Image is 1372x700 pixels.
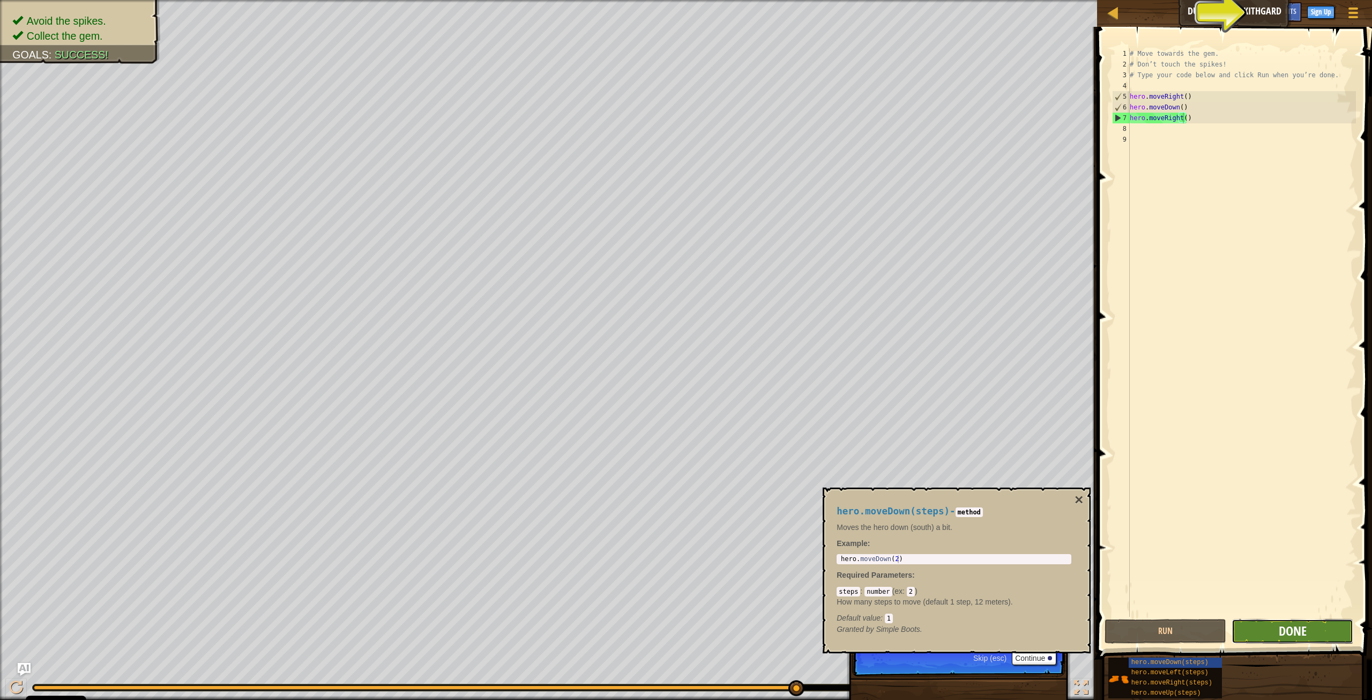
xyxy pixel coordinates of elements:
span: : [881,614,885,622]
span: : [912,571,915,579]
span: Example [837,539,868,548]
code: number [864,587,892,596]
code: method [956,507,983,517]
span: : [903,587,907,595]
span: ex [894,587,903,595]
code: 1 [885,614,893,623]
span: Required Parameters [837,571,912,579]
div: ( ) [837,586,1071,623]
button: × [1075,492,1083,507]
em: Simple Boots. [837,625,922,633]
span: hero.moveDown(steps) [837,506,950,517]
h4: - [837,506,1071,517]
code: 2 [907,587,915,596]
p: How many steps to move (default 1 step, 12 meters). [837,596,1071,607]
p: Moves the hero down (south) a bit. [837,522,1071,533]
span: Default value [837,614,881,622]
code: steps [837,587,860,596]
span: : [860,587,864,595]
strong: : [837,539,870,548]
span: Granted by [837,625,876,633]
